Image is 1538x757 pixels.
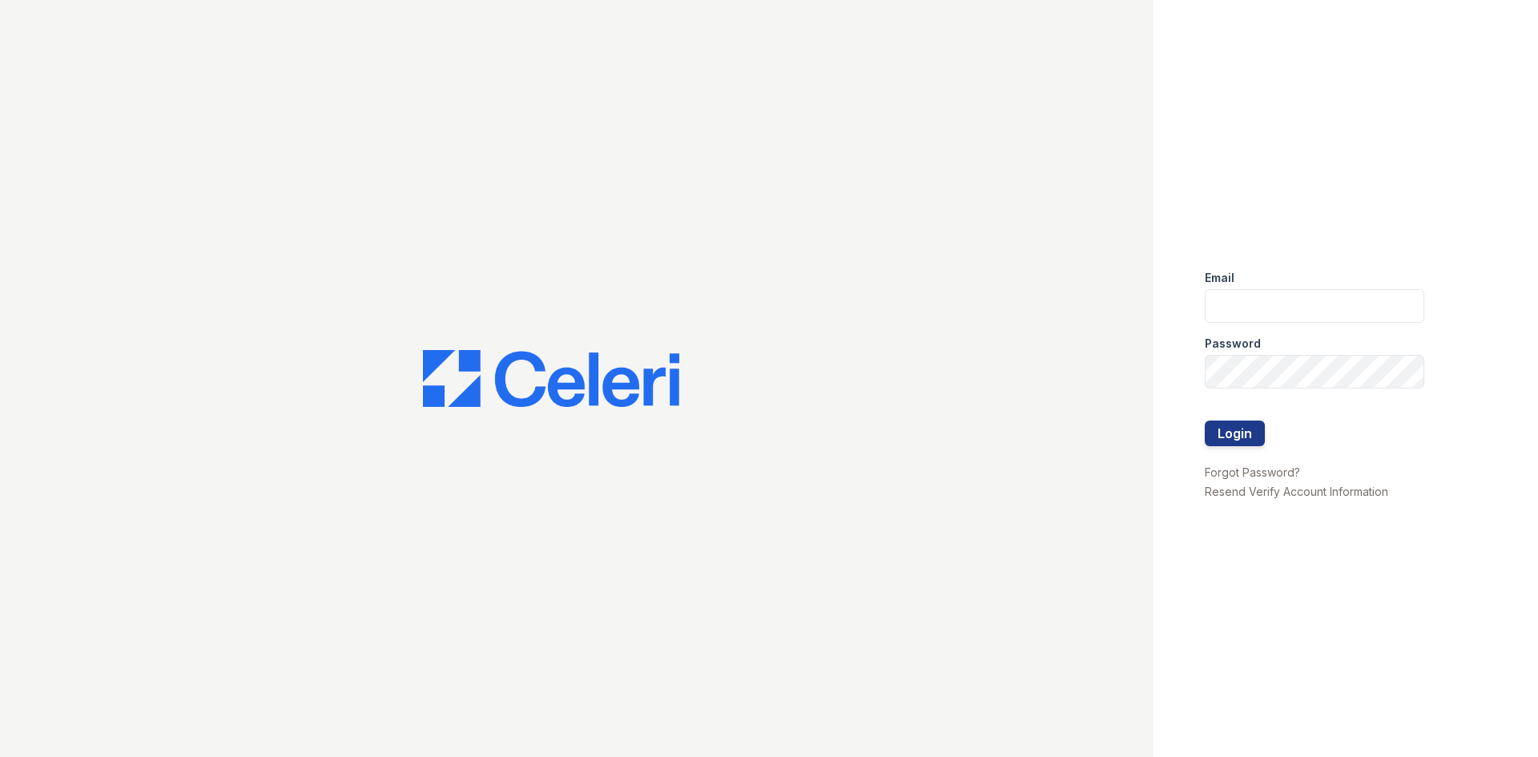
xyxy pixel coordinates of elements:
[1205,421,1265,446] button: Login
[423,350,679,408] img: CE_Logo_Blue-a8612792a0a2168367f1c8372b55b34899dd931a85d93a1a3d3e32e68fde9ad4.png
[1205,270,1234,286] label: Email
[1205,465,1300,479] a: Forgot Password?
[1205,485,1388,498] a: Resend Verify Account Information
[1205,336,1261,352] label: Password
